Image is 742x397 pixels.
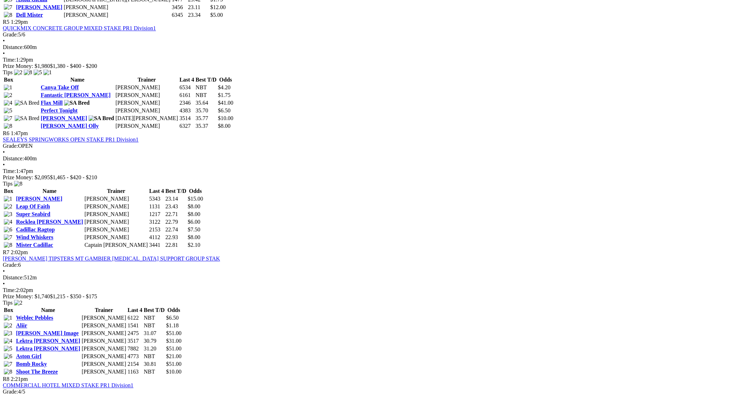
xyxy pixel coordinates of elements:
[218,108,230,114] span: $6.50
[165,227,187,234] td: 22.74
[218,100,233,106] span: $41.00
[3,294,739,300] div: Prize Money: $1,740
[3,156,739,162] div: 400m
[179,107,195,114] td: 4383
[50,294,97,300] span: $1,215 - $350 - $175
[3,383,133,389] a: COMMERCIAL HOTEL MIXED STAKE PR1 Division1
[115,100,179,107] td: [PERSON_NAME]
[195,84,217,91] td: NBT
[165,242,187,249] td: 22.81
[4,323,12,329] img: 2
[166,354,181,360] span: $21.00
[3,143,18,149] span: Grade:
[3,168,739,175] div: 1:47pm
[4,330,12,337] img: 3
[3,57,739,63] div: 1:29pm
[50,175,97,181] span: $1,465 - $420 - $210
[41,85,78,91] a: Canya Take Off
[84,188,148,195] th: Trainer
[166,307,182,314] th: Odds
[81,315,126,322] td: [PERSON_NAME]
[4,361,12,368] img: 7
[3,51,5,57] span: •
[4,227,12,233] img: 6
[217,77,234,84] th: Odds
[179,84,195,91] td: 6534
[84,242,148,249] td: Captain [PERSON_NAME]
[3,32,739,38] div: 5/6
[4,123,12,130] img: 8
[179,92,195,99] td: 6161
[16,354,41,360] a: Aston Girl
[172,12,187,19] td: 6345
[4,100,12,106] img: 4
[149,196,164,203] td: 5343
[115,123,179,130] td: [PERSON_NAME]
[127,361,143,368] td: 2154
[16,323,27,329] a: Aliir
[3,287,16,293] span: Time:
[149,242,164,249] td: 3441
[4,242,12,249] img: 8
[4,211,12,218] img: 3
[4,235,12,241] img: 7
[4,369,12,375] img: 8
[127,330,143,337] td: 2475
[188,227,200,233] span: $7.50
[16,12,43,18] a: Dell Mister
[3,262,18,268] span: Grade:
[84,227,148,234] td: [PERSON_NAME]
[188,211,200,217] span: $8.00
[3,389,18,395] span: Grade:
[149,211,164,218] td: 1217
[188,196,203,202] span: $15.00
[166,338,181,344] span: $31.00
[4,315,12,321] img: 1
[16,369,58,375] a: Shoot The Breeze
[144,322,165,329] td: NBT
[218,85,230,91] span: $4.20
[165,196,187,203] td: 23.14
[3,168,16,174] span: Time:
[188,204,200,210] span: $8.00
[81,330,126,337] td: [PERSON_NAME]
[81,338,126,345] td: [PERSON_NAME]
[115,77,179,84] th: Trainer
[115,107,179,114] td: [PERSON_NAME]
[144,346,165,353] td: 31.20
[4,116,12,122] img: 7
[16,307,81,314] th: Name
[144,330,165,337] td: 31.07
[3,262,739,269] div: 6
[11,250,28,256] span: 2:02pm
[149,234,164,241] td: 4112
[210,12,223,18] span: $5.00
[127,338,143,345] td: 3517
[144,338,165,345] td: 30.79
[63,4,171,11] td: [PERSON_NAME]
[4,92,12,99] img: 2
[81,307,126,314] th: Trainer
[81,369,126,376] td: [PERSON_NAME]
[3,175,739,181] div: Prize Money: $2,095
[3,156,24,162] span: Distance:
[115,84,179,91] td: [PERSON_NAME]
[41,123,99,129] a: [PERSON_NAME] Olly
[3,26,156,32] a: QUICKMIX CONCRETE GROUP MIXED STAKE PR1 Division1
[16,196,62,202] a: [PERSON_NAME]
[195,100,217,107] td: 35.64
[166,361,181,367] span: $51.00
[3,32,18,38] span: Grade:
[14,70,22,76] img: 2
[84,196,148,203] td: [PERSON_NAME]
[16,204,50,210] a: Leap Of Faith
[84,234,148,241] td: [PERSON_NAME]
[127,307,143,314] th: Last 4
[41,92,111,98] a: Fantastic [PERSON_NAME]
[188,235,200,241] span: $8.00
[16,346,81,352] a: Lektra [PERSON_NAME]
[43,70,52,76] img: 1
[149,227,164,234] td: 2153
[188,4,209,11] td: 23.11
[41,100,63,106] a: Flax Mill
